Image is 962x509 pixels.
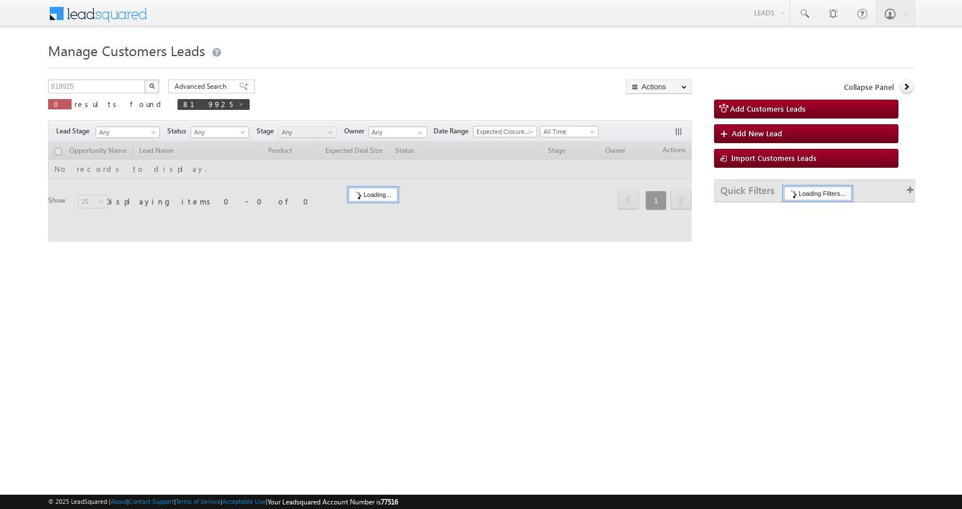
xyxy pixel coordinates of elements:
a: Any [96,127,160,138]
span: 0 [54,99,66,109]
a: All Time [540,126,598,137]
a: Any [278,127,337,138]
span: Owner [344,126,369,136]
span: Import Customers Leads [731,153,817,163]
span: Status [167,126,191,136]
span: Manage Customers Leads [48,41,205,60]
span: Lead Stage [56,126,94,136]
a: Acceptable Use [222,498,266,505]
a: Any [191,127,249,138]
input: Type to Search [369,127,427,138]
span: Stage [257,126,278,136]
a: About [111,498,127,505]
span: 77516 [381,498,398,506]
span: Add New Lead [732,128,782,138]
span: All Time [541,127,595,137]
span: © 2025 LeadSquared | | | | | [48,496,398,507]
span: Any [96,127,156,137]
button: Actions [626,80,692,94]
span: Advanced Search [175,81,230,92]
a: Contact Support [129,498,174,505]
a: Show All Items [412,127,426,139]
span: Any [191,127,246,137]
span: Any [279,127,333,137]
span: 819925 [183,99,232,109]
span: Your Leadsquared Account Number is [267,498,398,506]
a: Terms of Service [176,498,220,505]
span: Collapse Panel [844,82,894,92]
span: Add Customers Leads [730,104,806,113]
div: Loading Filters... [784,187,851,200]
a: Expected Closure Date [473,126,537,137]
img: Search [149,83,155,89]
span: Expected Closure Date [474,127,533,137]
span: Date Range [433,126,473,136]
span: results found [74,99,165,109]
div: Loading... [349,188,397,202]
